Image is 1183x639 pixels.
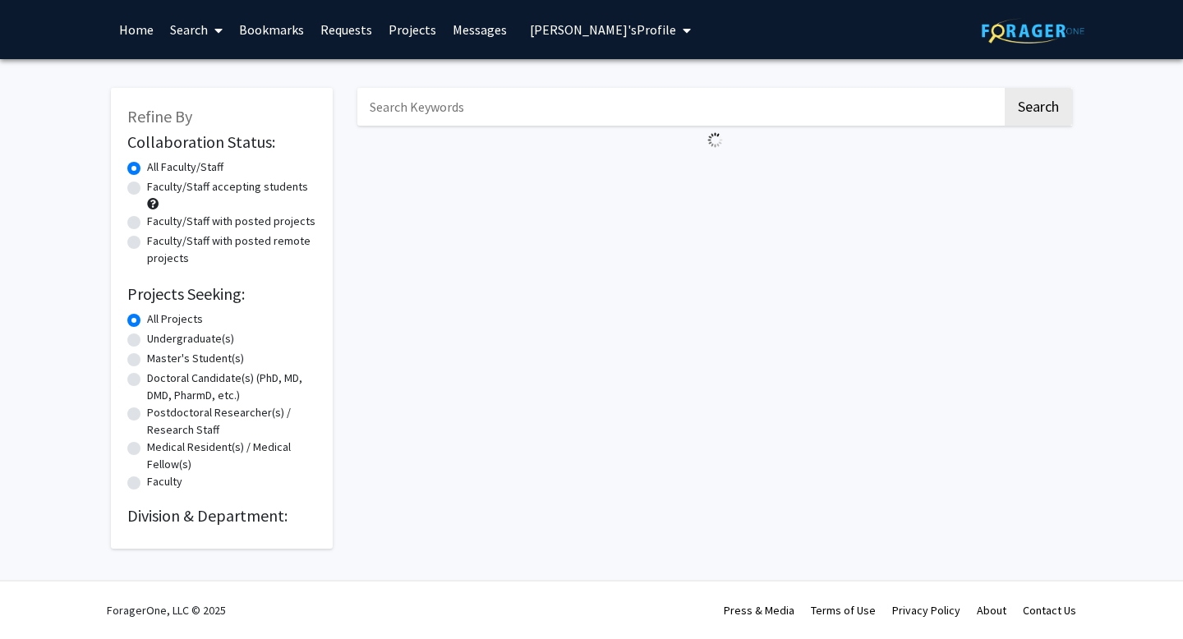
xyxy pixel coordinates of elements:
[380,1,444,58] a: Projects
[1023,603,1076,618] a: Contact Us
[127,106,192,126] span: Refine By
[231,1,312,58] a: Bookmarks
[127,284,316,304] h2: Projects Seeking:
[977,603,1006,618] a: About
[127,506,316,526] h2: Division & Department:
[147,330,234,347] label: Undergraduate(s)
[530,21,676,38] span: [PERSON_NAME]'s Profile
[111,1,162,58] a: Home
[147,350,244,367] label: Master's Student(s)
[162,1,231,58] a: Search
[127,132,316,152] h2: Collaboration Status:
[312,1,380,58] a: Requests
[147,473,182,490] label: Faculty
[147,232,316,267] label: Faculty/Staff with posted remote projects
[107,582,226,639] div: ForagerOne, LLC © 2025
[147,439,316,473] label: Medical Resident(s) / Medical Fellow(s)
[982,18,1084,44] img: ForagerOne Logo
[357,154,1072,192] nav: Page navigation
[147,159,223,176] label: All Faculty/Staff
[147,310,203,328] label: All Projects
[811,603,876,618] a: Terms of Use
[1005,88,1072,126] button: Search
[724,603,794,618] a: Press & Media
[357,88,1002,126] input: Search Keywords
[147,178,308,195] label: Faculty/Staff accepting students
[147,404,316,439] label: Postdoctoral Researcher(s) / Research Staff
[892,603,960,618] a: Privacy Policy
[701,126,730,154] img: Loading
[444,1,515,58] a: Messages
[147,213,315,230] label: Faculty/Staff with posted projects
[147,370,316,404] label: Doctoral Candidate(s) (PhD, MD, DMD, PharmD, etc.)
